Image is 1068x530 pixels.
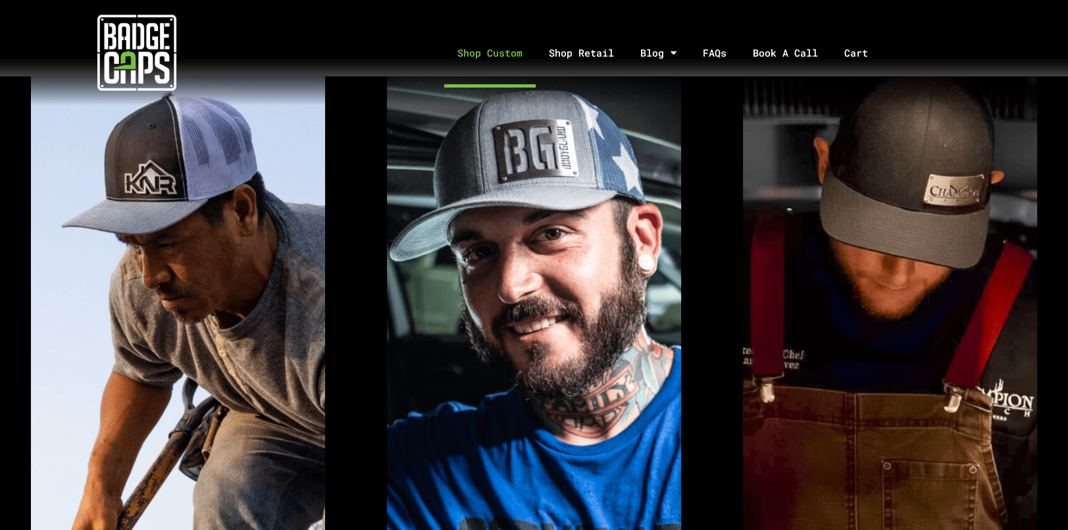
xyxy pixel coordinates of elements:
a: Shop Retail [536,18,627,88]
nav: Menu [274,18,1068,88]
a: Cart [831,18,898,88]
iframe: Chat Widget [1002,467,1068,530]
a: Shop Custom [444,18,536,88]
a: Book A Call [740,18,831,88]
a: FAQs [690,18,740,88]
a: Blog [627,18,690,88]
img: badgecaps white logo with green acccent [97,13,176,92]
